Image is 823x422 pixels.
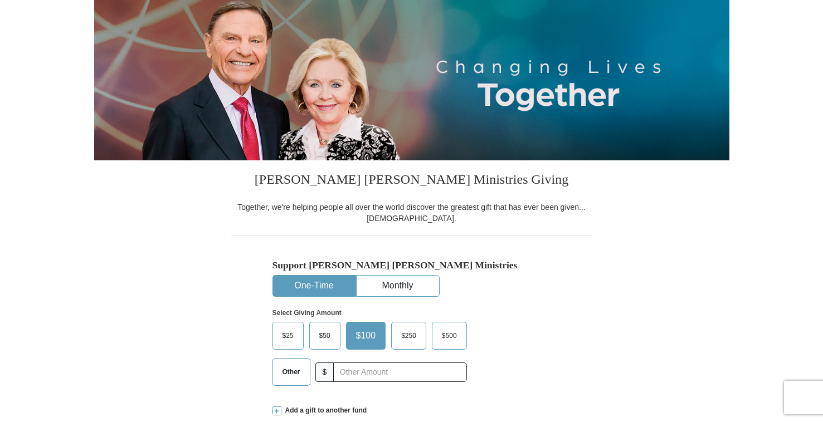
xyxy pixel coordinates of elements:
[436,327,462,344] span: $500
[281,406,367,415] span: Add a gift to another fund
[315,362,334,382] span: $
[314,327,336,344] span: $50
[272,309,342,317] strong: Select Giving Amount
[277,327,299,344] span: $25
[333,362,466,382] input: Other Amount
[350,327,382,344] span: $100
[231,202,593,224] div: Together, we're helping people all over the world discover the greatest gift that has ever been g...
[396,327,422,344] span: $250
[231,160,593,202] h3: [PERSON_NAME] [PERSON_NAME] Ministries Giving
[277,364,306,380] span: Other
[273,276,356,296] button: One-Time
[272,259,551,271] h5: Support [PERSON_NAME] [PERSON_NAME] Ministries
[357,276,439,296] button: Monthly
